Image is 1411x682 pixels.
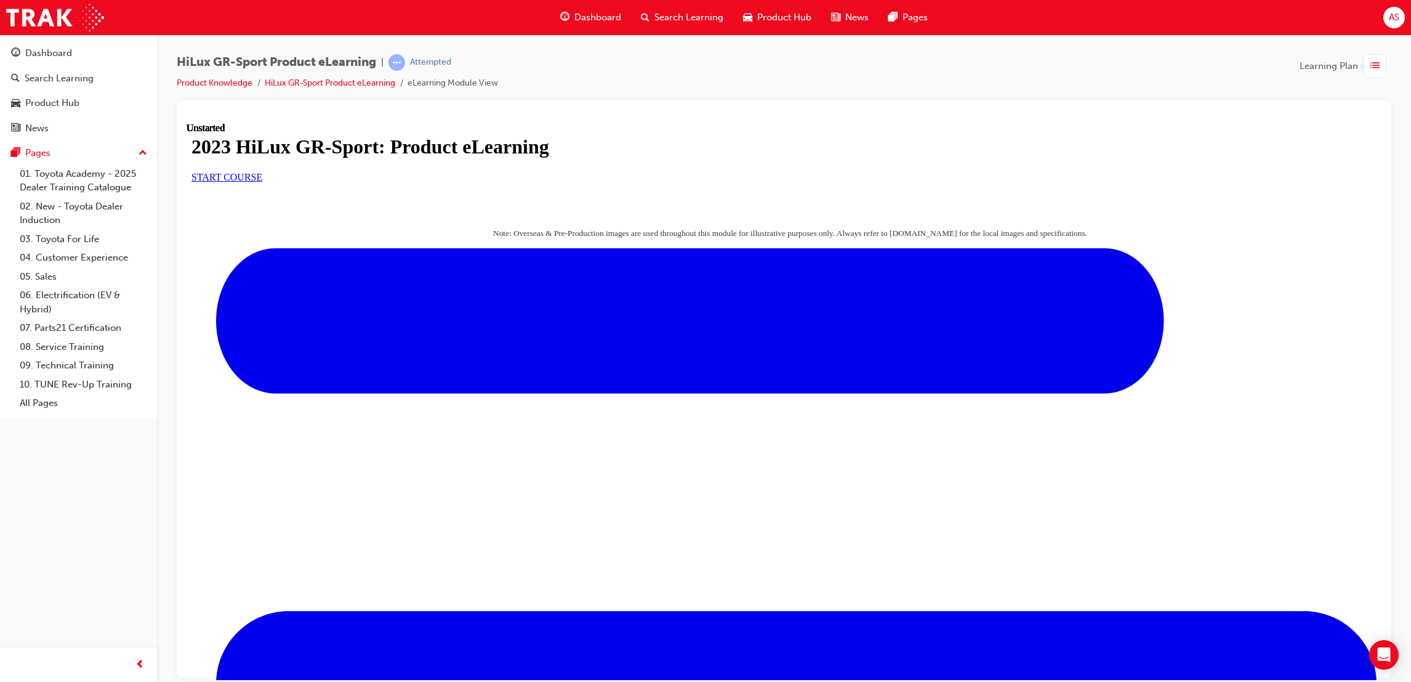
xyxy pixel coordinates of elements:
div: Dashboard [25,46,72,60]
button: DashboardSearch LearningProduct HubNews [5,39,152,142]
span: prev-icon [135,657,145,673]
span: news-icon [11,123,20,134]
span: Note: Overseas & Pre-Production images are used throughout this module for illustrative purposes ... [307,106,901,115]
img: Trak [6,4,104,31]
span: News [845,10,869,25]
h1: 2023 HiLux GR-Sport: Product eLearning [5,13,1190,36]
button: AS [1383,7,1405,28]
a: car-iconProduct Hub [733,5,821,30]
span: news-icon [831,10,840,25]
a: 08. Service Training [15,338,152,357]
span: guage-icon [11,48,20,59]
a: News [5,117,152,140]
span: car-icon [743,10,752,25]
a: Product Knowledge [177,78,252,88]
span: Pages [902,10,928,25]
a: Search Learning [5,67,152,90]
a: Product Hub [5,92,152,115]
span: car-icon [11,98,20,109]
button: Pages [5,142,152,164]
a: 10. TUNE Rev-Up Training [15,375,152,394]
span: Product Hub [757,10,811,25]
span: guage-icon [560,10,569,25]
div: Attempted [410,57,451,68]
a: 04. Customer Experience [15,248,152,267]
div: Product Hub [25,96,79,110]
a: HiLux GR-Sport Product eLearning [265,78,395,88]
div: Open Intercom Messenger [1369,640,1399,670]
a: 03. Toyota For Life [15,230,152,249]
span: Dashboard [574,10,621,25]
a: news-iconNews [821,5,878,30]
span: Search Learning [654,10,723,25]
span: pages-icon [888,10,898,25]
a: Dashboard [5,42,152,65]
a: START COURSE [5,49,76,60]
a: guage-iconDashboard [550,5,631,30]
span: AS [1389,10,1399,25]
span: HiLux GR-Sport Product eLearning [177,55,376,70]
a: search-iconSearch Learning [631,5,733,30]
a: 09. Technical Training [15,356,152,375]
span: search-icon [11,73,20,84]
span: | [381,55,384,70]
span: search-icon [641,10,649,25]
a: 01. Toyota Academy - 2025 Dealer Training Catalogue [15,164,152,197]
div: Search Learning [25,71,94,86]
a: 02. New - Toyota Dealer Induction [15,197,152,230]
a: pages-iconPages [878,5,938,30]
span: pages-icon [11,148,20,159]
div: Pages [25,146,50,160]
span: Learning Plan [1300,59,1358,73]
span: list-icon [1370,59,1380,74]
span: learningRecordVerb_ATTEMPT-icon [388,54,405,71]
a: 05. Sales [15,267,152,286]
button: Learning Plan [1300,54,1391,78]
a: 06. Electrification (EV & Hybrid) [15,286,152,319]
div: News [25,121,49,136]
a: All Pages [15,394,152,413]
span: up-icon [139,145,147,161]
a: 07. Parts21 Certification [15,319,152,338]
li: eLearning Module View [408,76,498,91]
